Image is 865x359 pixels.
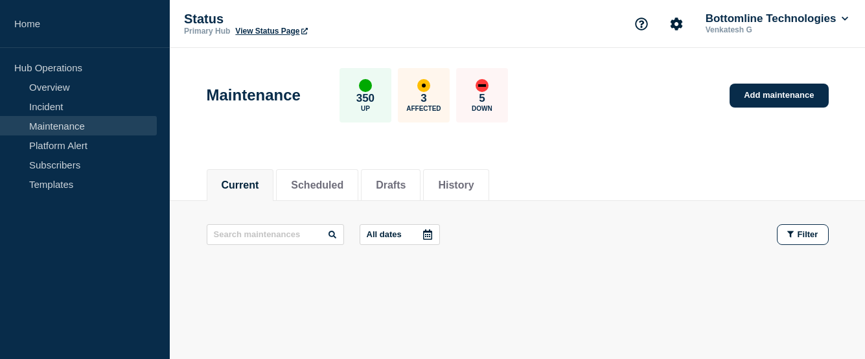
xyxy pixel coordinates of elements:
[360,224,440,245] button: All dates
[628,10,655,38] button: Support
[417,79,430,92] div: affected
[476,79,489,92] div: down
[777,224,829,245] button: Filter
[703,25,838,34] p: Venkatesh G
[798,229,818,239] span: Filter
[367,229,402,239] p: All dates
[663,10,690,38] button: Account settings
[356,92,375,105] p: 350
[207,86,301,104] h1: Maintenance
[376,179,406,191] button: Drafts
[438,179,474,191] button: History
[421,92,426,105] p: 3
[207,224,344,245] input: Search maintenances
[361,105,370,112] p: Up
[479,92,485,105] p: 5
[359,79,372,92] div: up
[472,105,492,112] p: Down
[703,12,851,25] button: Bottomline Technologies
[184,12,443,27] p: Status
[291,179,343,191] button: Scheduled
[222,179,259,191] button: Current
[235,27,307,36] a: View Status Page
[184,27,230,36] p: Primary Hub
[406,105,441,112] p: Affected
[730,84,828,108] a: Add maintenance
